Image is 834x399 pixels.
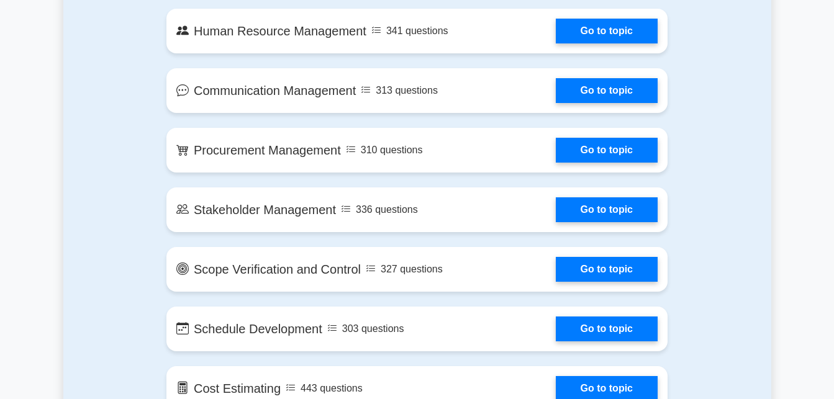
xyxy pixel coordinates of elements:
a: Go to topic [556,78,658,103]
a: Go to topic [556,197,658,222]
a: Go to topic [556,19,658,43]
a: Go to topic [556,138,658,163]
a: Go to topic [556,316,658,341]
a: Go to topic [556,257,658,282]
